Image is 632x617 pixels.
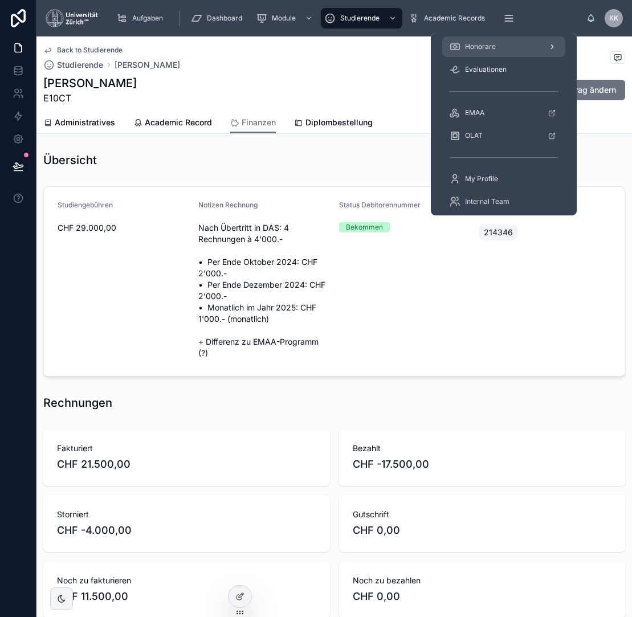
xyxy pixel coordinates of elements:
span: OLAT [465,131,483,140]
span: Evaluationen [465,65,507,74]
span: Academic Record [145,117,212,128]
div: Bekommen [346,222,383,232]
span: Administratives [55,117,115,128]
a: EMAA [442,103,565,123]
img: App logo [46,9,98,27]
span: Back to Studierende [57,46,123,55]
span: Module [272,14,296,23]
a: Academic Record [133,112,212,135]
a: Studierende [321,8,402,28]
span: Bezahlt [353,443,612,454]
span: CHF -4.000,00 [57,522,316,538]
span: Internal Team [465,197,509,206]
a: [PERSON_NAME] [115,59,180,71]
span: Academic Records [424,14,485,23]
div: scrollable content [431,33,577,215]
a: Module [252,8,319,28]
span: Fakturiert [57,443,316,454]
h1: Rechnungen [43,395,112,411]
span: Nach Übertritt in DAS: 4 Rechnungen à 4'000.- • Per Ende Oktober 2024: CHF 2'000.- • Per Ende Dez... [198,222,330,359]
span: E10CT [43,91,137,105]
span: Studierende [340,14,380,23]
span: CHF 0,00 [353,522,612,538]
span: Status Debitorennummer [339,201,421,209]
a: Aufgaben [113,8,171,28]
span: Aufgaben [132,14,163,23]
a: Finanzen [230,112,276,134]
span: My Profile [465,174,498,183]
span: CHF 11.500,00 [57,589,316,604]
a: Administratives [43,112,115,135]
span: CHF -17.500,00 [353,456,612,472]
span: Honorare [465,42,496,51]
a: Honorare [442,36,565,57]
span: Studierende [57,59,103,71]
a: My Profile [442,169,565,189]
span: Finanzen [242,117,276,128]
span: Gutschrift [353,509,612,520]
span: EMAA [465,108,484,117]
span: CHF 21.500,00 [57,456,316,472]
span: Notizen Rechnung [198,201,258,209]
a: OLAT [442,125,565,146]
a: Evaluationen [442,59,565,80]
div: scrollable content [107,6,586,31]
button: Eintrag ändern [538,80,625,100]
span: CHF 0,00 [353,589,612,604]
h1: [PERSON_NAME] [43,75,137,91]
a: Diplombestellung [294,112,373,135]
span: Storniert [57,509,316,520]
a: Back to Studierende [43,46,123,55]
a: Dashboard [187,8,250,28]
h1: Übersicht [43,152,97,168]
a: Studierende [43,59,103,71]
span: 214346 [484,227,513,238]
span: Diplombestellung [305,117,373,128]
span: KK [609,14,618,23]
a: Academic Records [405,8,493,28]
span: Noch zu fakturieren [57,575,316,586]
span: Dashboard [207,14,242,23]
span: Studiengebühren [58,201,113,209]
span: Noch zu bezahlen [353,575,612,586]
a: Internal Team [442,191,565,212]
span: CHF 29.000,00 [58,222,189,234]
